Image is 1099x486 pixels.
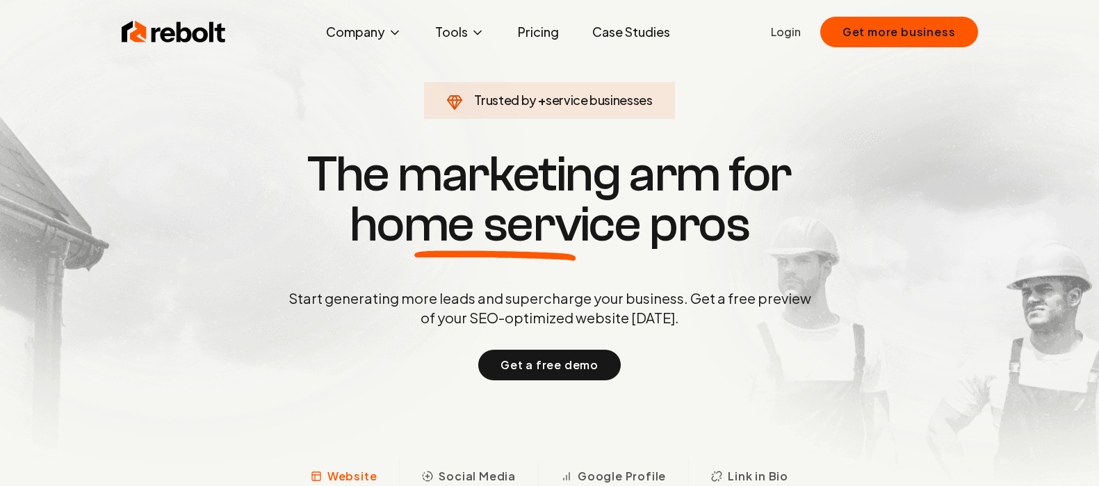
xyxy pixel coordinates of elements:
[122,18,226,46] img: Rebolt Logo
[216,149,884,250] h1: The marketing arm for pros
[578,468,666,485] span: Google Profile
[546,92,653,108] span: service businesses
[478,350,621,380] button: Get a free demo
[424,18,496,46] button: Tools
[474,92,536,108] span: Trusted by
[581,18,681,46] a: Case Studies
[327,468,377,485] span: Website
[820,17,978,47] button: Get more business
[315,18,413,46] button: Company
[507,18,570,46] a: Pricing
[771,24,801,40] a: Login
[538,92,546,108] span: +
[728,468,788,485] span: Link in Bio
[439,468,516,485] span: Social Media
[350,200,641,250] span: home service
[286,289,814,327] p: Start generating more leads and supercharge your business. Get a free preview of your SEO-optimiz...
